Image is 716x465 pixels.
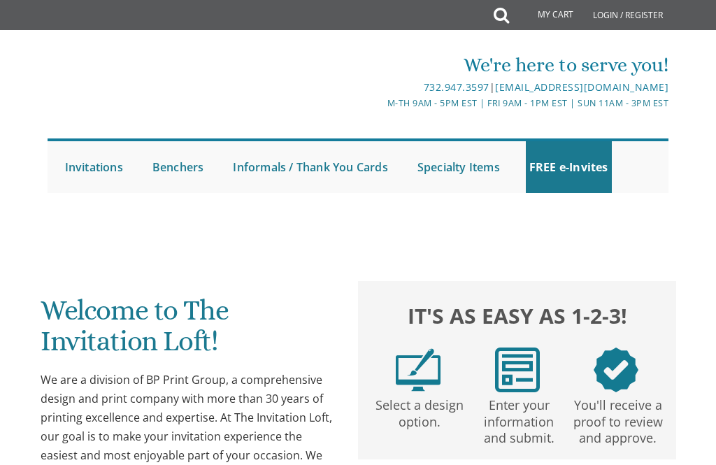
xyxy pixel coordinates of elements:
p: Select a design option. [373,392,466,430]
h1: Welcome to The Invitation Loft! [41,295,338,367]
img: step3.png [594,348,638,392]
img: step2.png [495,348,540,392]
a: Invitations [62,141,127,193]
a: [EMAIL_ADDRESS][DOMAIN_NAME] [495,80,668,94]
div: We're here to serve you! [255,51,669,79]
div: M-Th 9am - 5pm EST | Fri 9am - 1pm EST | Sun 11am - 3pm EST [255,96,669,110]
h2: It's as easy as 1-2-3! [368,301,666,331]
a: 732.947.3597 [424,80,489,94]
p: You'll receive a proof to review and approve. [571,392,665,446]
img: step1.png [396,348,441,392]
a: Specialty Items [414,141,503,193]
a: My Cart [508,1,583,29]
p: Enter your information and submit. [472,392,566,446]
a: Benchers [149,141,208,193]
div: | [255,79,669,96]
a: Informals / Thank You Cards [229,141,391,193]
a: FREE e-Invites [526,141,612,193]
